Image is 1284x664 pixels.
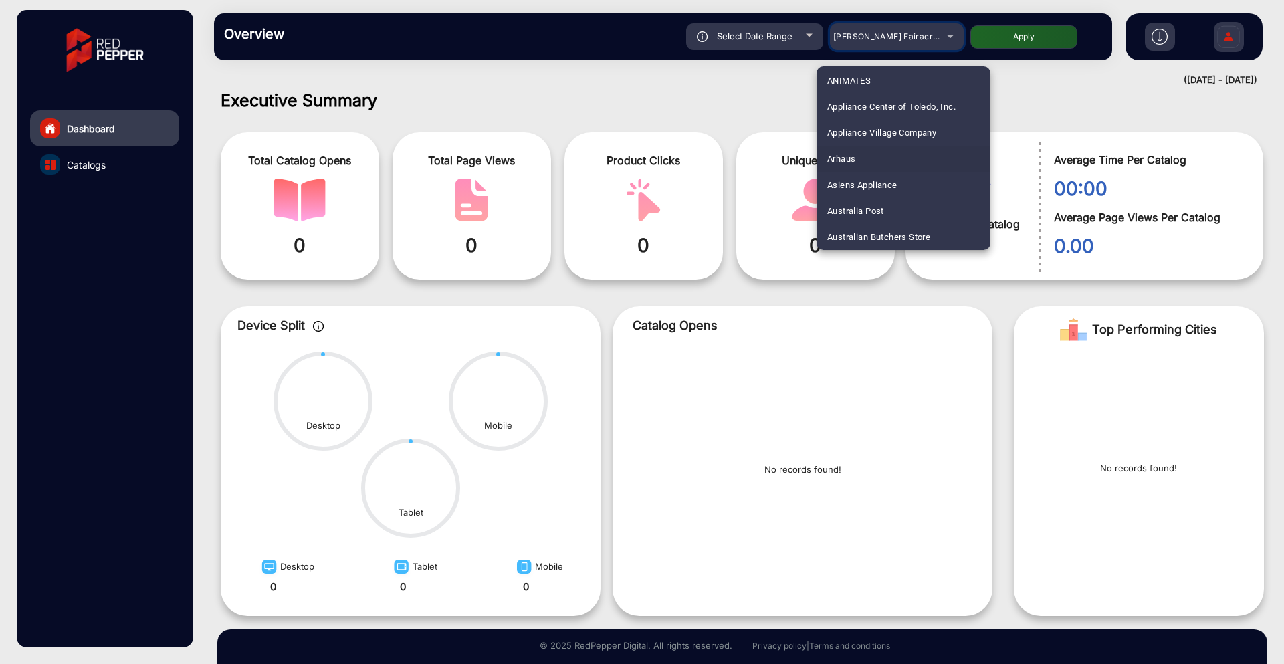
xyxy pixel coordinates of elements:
[827,224,930,250] span: Australian Butchers Store
[827,198,884,224] span: Australia Post
[827,68,871,94] span: ANIMATES
[827,146,855,172] span: Arhaus
[827,94,956,120] span: Appliance Center of Toledo, Inc.
[827,172,897,198] span: Asiens Appliance
[827,120,936,146] span: Appliance Village Company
